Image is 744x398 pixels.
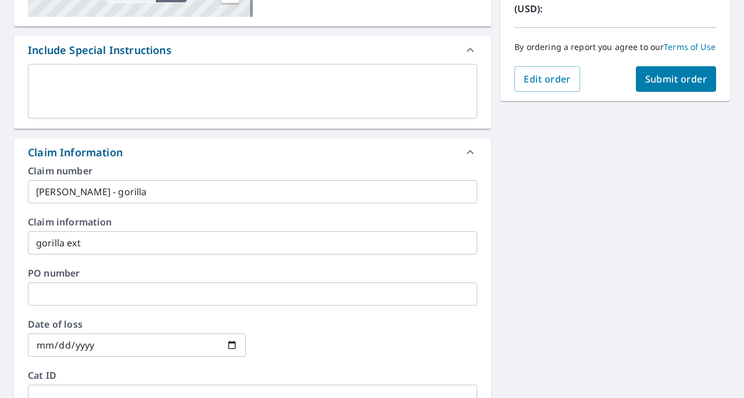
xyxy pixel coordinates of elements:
button: Submit order [636,66,717,92]
label: PO number [28,268,477,278]
div: Include Special Instructions [14,36,491,64]
label: Cat ID [28,371,477,380]
button: Edit order [514,66,580,92]
span: Submit order [645,73,707,85]
div: Claim Information [28,145,123,160]
label: Claim information [28,217,477,227]
label: Claim number [28,166,477,175]
p: By ordering a report you agree to our [514,42,716,52]
span: Edit order [524,73,571,85]
div: Include Special Instructions [28,42,171,58]
a: Terms of Use [664,41,716,52]
label: Date of loss [28,320,246,329]
div: Claim Information [14,138,491,166]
